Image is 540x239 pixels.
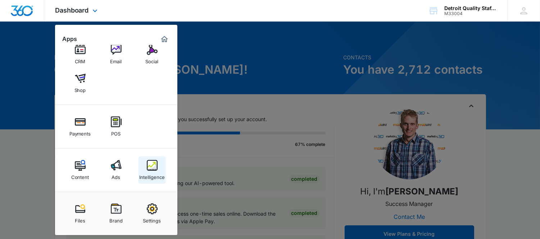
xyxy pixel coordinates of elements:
div: Intelligence [139,171,165,180]
a: Shop [67,69,94,97]
div: CRM [75,55,86,64]
h2: Apps [62,36,77,42]
a: Social [139,41,166,68]
a: Marketing 360® Dashboard [159,33,170,45]
a: Settings [139,200,166,227]
a: Email [103,41,130,68]
a: Ads [103,156,130,184]
div: Ads [112,171,121,180]
a: Payments [67,113,94,140]
span: Dashboard [55,6,89,14]
div: Social [146,55,159,64]
a: Content [67,156,94,184]
div: Brand [109,214,123,224]
div: Shop [74,84,86,93]
a: CRM [67,41,94,68]
div: Files [75,214,85,224]
div: account name [444,5,497,11]
a: Brand [103,200,130,227]
div: Payments [69,127,91,137]
a: Intelligence [139,156,166,184]
div: Email [110,55,122,64]
div: POS [112,127,121,137]
div: Content [71,171,89,180]
div: Settings [143,214,161,224]
div: account id [444,11,497,16]
a: POS [103,113,130,140]
a: Files [67,200,94,227]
